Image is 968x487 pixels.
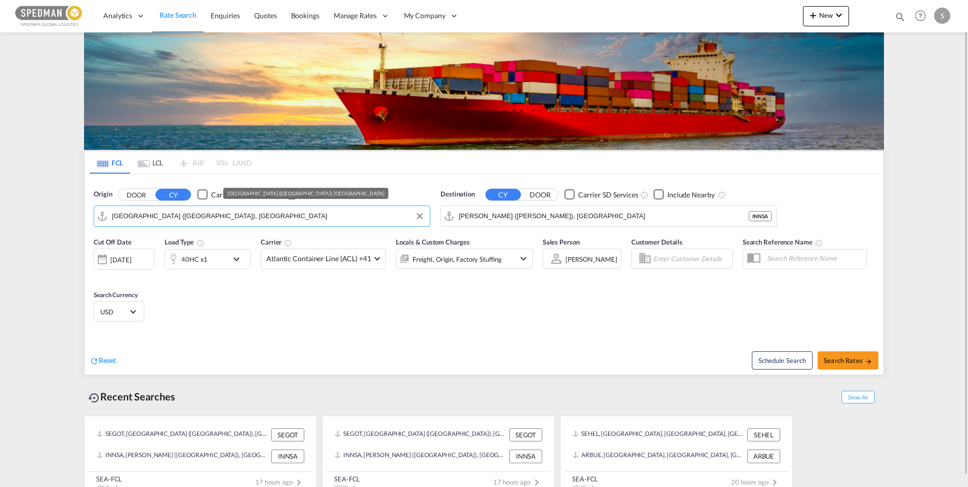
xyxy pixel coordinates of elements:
md-select: Sales Person: Sven Sjostrand [564,252,618,266]
span: Enquiries [211,11,240,20]
div: Freight Origin Factory Stuffingicon-chevron-down [396,249,533,269]
div: SEGOT [271,428,304,441]
div: Help [912,7,934,25]
div: icon-magnify [895,11,906,26]
div: S [934,8,950,24]
img: c12ca350ff1b11efb6b291369744d907.png [15,5,84,27]
div: SEGOT, Gothenburg (Goteborg), Sweden, Northern Europe, Europe [335,428,507,441]
md-icon: icon-information-outline [196,239,205,247]
span: Help [912,7,929,24]
button: DOOR [118,189,154,200]
div: INNSA, Jawaharlal Nehru (Nhava Sheva), India, Indian Subcontinent, Asia Pacific [97,450,269,463]
md-icon: Unchecked: Ignores neighbouring ports when fetching rates.Checked : Includes neighbouring ports w... [718,191,726,199]
input: Search by Port [112,209,425,224]
div: 40HC x1 [181,252,208,266]
md-checkbox: Checkbox No Ink [197,189,271,200]
md-pagination-wrapper: Use the left and right arrow keys to navigate between tabs [90,151,252,174]
div: 40HC x1icon-chevron-down [165,249,251,269]
button: Search Ratesicon-arrow-right [818,351,878,370]
span: 17 hours ago [493,478,543,486]
md-checkbox: Checkbox No Ink [564,189,638,200]
div: SEHEL [747,428,780,441]
div: SEHEL, Helsingborg, Sweden, Northern Europe, Europe [573,428,745,441]
div: Origin DOOR CY Checkbox No InkUnchecked: Search for CY (Container Yard) services for all selected... [85,174,883,375]
md-datepicker: Select [94,269,101,282]
span: Manage Rates [334,11,377,21]
div: SEA-FCL [96,474,122,483]
span: Destination [440,189,475,199]
div: Recent Searches [84,385,179,408]
span: Search Currency [94,291,138,299]
md-icon: Your search will be saved by the below given name [815,239,823,247]
div: [DATE] [110,255,131,264]
div: [PERSON_NAME] [566,255,617,263]
div: icon-refreshReset [90,355,116,367]
span: Bookings [291,11,319,20]
button: CY [155,189,191,200]
div: SEGOT [509,428,542,441]
input: Enter Customer Details [653,251,729,266]
button: icon-plus 400-fgNewicon-chevron-down [803,6,849,26]
div: Freight Origin Factory Stuffing [413,252,502,266]
md-icon: icon-chevron-down [230,253,248,265]
md-tab-item: FCL [90,151,130,174]
input: Search by Port [459,209,749,224]
div: INNSA [509,450,542,463]
span: Load Type [165,238,205,246]
div: SEA-FCL [334,474,360,483]
div: INNSA, Jawaharlal Nehru (Nhava Sheva), India, Indian Subcontinent, Asia Pacific [335,450,507,463]
span: Analytics [103,11,132,21]
input: Search Reference Name [762,251,866,266]
md-checkbox: Checkbox No Ink [654,189,715,200]
md-select: Select Currency: $ USDUnited States Dollar [99,304,139,319]
div: ARBUE [747,450,780,463]
md-icon: The selected Trucker/Carrierwill be displayed in the rate results If the rates are from another f... [284,239,292,247]
button: CY [486,189,521,200]
button: Clear Input [412,209,427,224]
div: ARBUE, Buenos Aires, Argentina, South America, Americas [573,450,745,463]
span: Search Reference Name [743,238,823,246]
md-icon: icon-magnify [895,11,906,22]
div: SEA-FCL [572,474,598,483]
span: 20 hours ago [731,478,781,486]
span: Quotes [254,11,276,20]
span: My Company [404,11,446,21]
div: [GEOGRAPHIC_DATA] ([GEOGRAPHIC_DATA]), [GEOGRAPHIC_DATA] [227,188,384,199]
span: Atlantic Container Line (ACL) +41 [266,254,371,264]
div: SEGOT, Gothenburg (Goteborg), Sweden, Northern Europe, Europe [97,428,269,441]
span: Rate Search [159,11,196,19]
span: Origin [94,189,112,199]
span: USD [100,307,129,316]
span: Show All [841,391,875,403]
div: Carrier SD Services [578,190,638,200]
md-icon: icon-chevron-down [833,9,845,21]
span: Cut Off Date [94,238,132,246]
button: DOOR [522,189,558,200]
md-icon: icon-arrow-right [865,358,872,365]
span: Search Rates [824,356,872,364]
md-icon: icon-backup-restore [88,392,100,404]
span: Carrier [261,238,292,246]
span: Customer Details [631,238,682,246]
md-icon: icon-chevron-down [517,253,530,265]
div: Carrier SD Services [211,190,271,200]
img: LCL+%26+FCL+BACKGROUND.png [84,32,884,150]
md-icon: icon-plus 400-fg [807,9,819,21]
span: Reset [99,356,116,364]
md-input-container: Gothenburg (Goteborg), SEGOT [94,206,430,226]
span: Locals & Custom Charges [396,238,470,246]
span: Sales Person [543,238,580,246]
div: INNSA [749,211,772,221]
span: New [807,11,845,19]
md-icon: Unchecked: Search for CY (Container Yard) services for all selected carriers.Checked : Search for... [640,191,649,199]
md-checkbox: Checkbox No Ink [287,189,348,200]
div: Include Nearby [667,190,715,200]
button: Note: By default Schedule search will only considerorigin ports, destination ports and cut off da... [752,351,813,370]
md-tab-item: LCL [130,151,171,174]
md-icon: icon-refresh [90,356,99,366]
md-input-container: Jawaharlal Nehru (Nhava Sheva), INNSA [441,206,777,226]
span: 17 hours ago [255,478,305,486]
div: INNSA [271,450,304,463]
div: [DATE] [94,249,154,270]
